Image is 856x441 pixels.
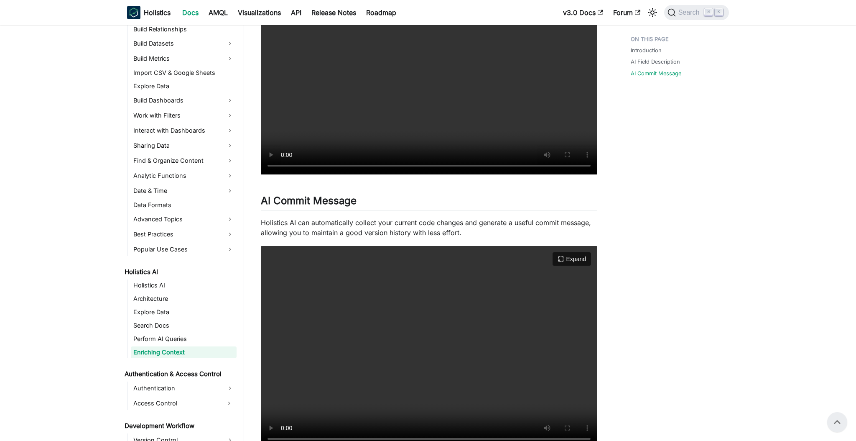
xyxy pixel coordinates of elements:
a: Holistics AI [131,279,237,291]
a: Explore Data [131,80,237,92]
button: Scroll back to top [827,412,847,432]
p: Holistics AI can automatically collect your current code changes and generate a useful commit mes... [261,218,597,238]
a: API [286,6,306,19]
a: Work with Filters [131,109,237,122]
a: Data Formats [131,199,237,211]
a: Architecture [131,293,237,305]
a: Build Metrics [131,52,237,65]
nav: Docs sidebar [119,25,244,441]
img: Holistics [127,6,140,19]
a: Import CSV & Google Sheets [131,67,237,79]
a: Explore Data [131,306,237,318]
a: AMQL [204,6,233,19]
b: Holistics [144,8,171,18]
button: Expand video [553,252,591,266]
a: Enriching Context [131,346,237,358]
span: Search [676,9,705,16]
a: Forum [608,6,645,19]
button: Expand sidebar category 'Access Control' [222,397,237,410]
a: Release Notes [306,6,361,19]
a: Access Control [131,397,222,410]
a: AI Field Description [631,58,680,66]
a: AI Commit Message [631,69,681,77]
a: Search Docs [131,320,237,331]
a: Find & Organize Content [131,154,237,167]
a: Build Datasets [131,37,237,50]
a: Date & Time [131,184,237,197]
a: Build Dashboards [131,94,237,107]
a: Best Practices [131,228,237,241]
a: Authentication & Access Control [122,368,237,380]
a: Interact with Dashboards [131,124,237,137]
a: Analytic Functions [131,169,237,182]
a: v3.0 Docs [558,6,608,19]
a: Advanced Topics [131,213,237,226]
a: Authentication [131,382,237,395]
a: Docs [177,6,204,19]
a: HolisticsHolistics [127,6,171,19]
a: Development Workflow [122,420,237,432]
a: Build Relationships [131,23,237,35]
a: Perform AI Queries [131,333,237,345]
a: Sharing Data [131,139,237,152]
a: Roadmap [361,6,401,19]
kbd: K [715,8,723,16]
a: Popular Use Cases [131,243,237,256]
button: Search (Command+K) [664,5,729,20]
button: Switch between dark and light mode (currently light mode) [646,6,659,19]
h2: AI Commit Message [261,195,597,210]
a: Introduction [631,46,662,54]
a: Holistics AI [122,266,237,278]
kbd: ⌘ [704,8,713,16]
a: Visualizations [233,6,286,19]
